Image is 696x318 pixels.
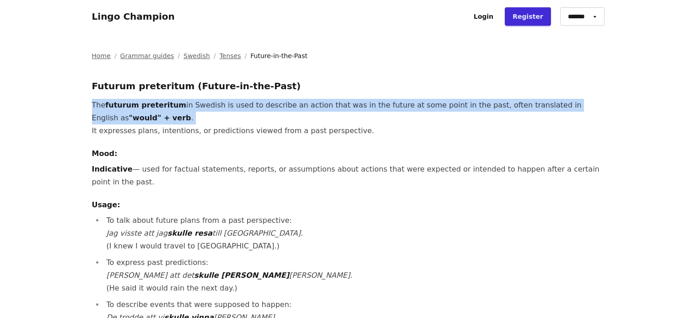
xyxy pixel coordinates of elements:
em: [PERSON_NAME] att det [PERSON_NAME]. [107,271,352,280]
span: / [114,51,117,60]
a: Register [505,7,551,26]
a: Home [92,51,111,60]
strong: Indicative [92,165,133,173]
a: Swedish [183,51,210,60]
strong: futurum preteritum [105,101,186,109]
strong: skulle [PERSON_NAME] [194,271,289,280]
a: Login [466,7,501,26]
p: — used for factual statements, reports, or assumptions about actions that were expected or intend... [92,163,604,189]
span: / [178,51,180,60]
a: Grammar guides [120,51,174,60]
span: / [214,51,216,60]
li: To express past predictions: (He said it would rain the next day.) [104,256,604,295]
strong: skulle resa [167,229,212,237]
h3: Futurum preteritum (Future-in-the-Past) [92,79,604,93]
h4: Mood: [92,148,604,159]
li: To talk about future plans from a past perspective: (I knew I would travel to [GEOGRAPHIC_DATA].) [104,214,604,253]
strong: "would" + verb [129,113,191,122]
nav: Breadcrumb [92,51,604,60]
a: Lingo Champion [92,11,175,22]
h4: Usage: [92,199,604,210]
span: Future-in-the-Past [250,51,308,60]
em: Jag visste att jag till [GEOGRAPHIC_DATA]. [107,229,303,237]
span: / [244,51,247,60]
p: The in Swedish is used to describe an action that was in the future at some point in the past, of... [92,99,604,137]
a: Tenses [220,51,241,60]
